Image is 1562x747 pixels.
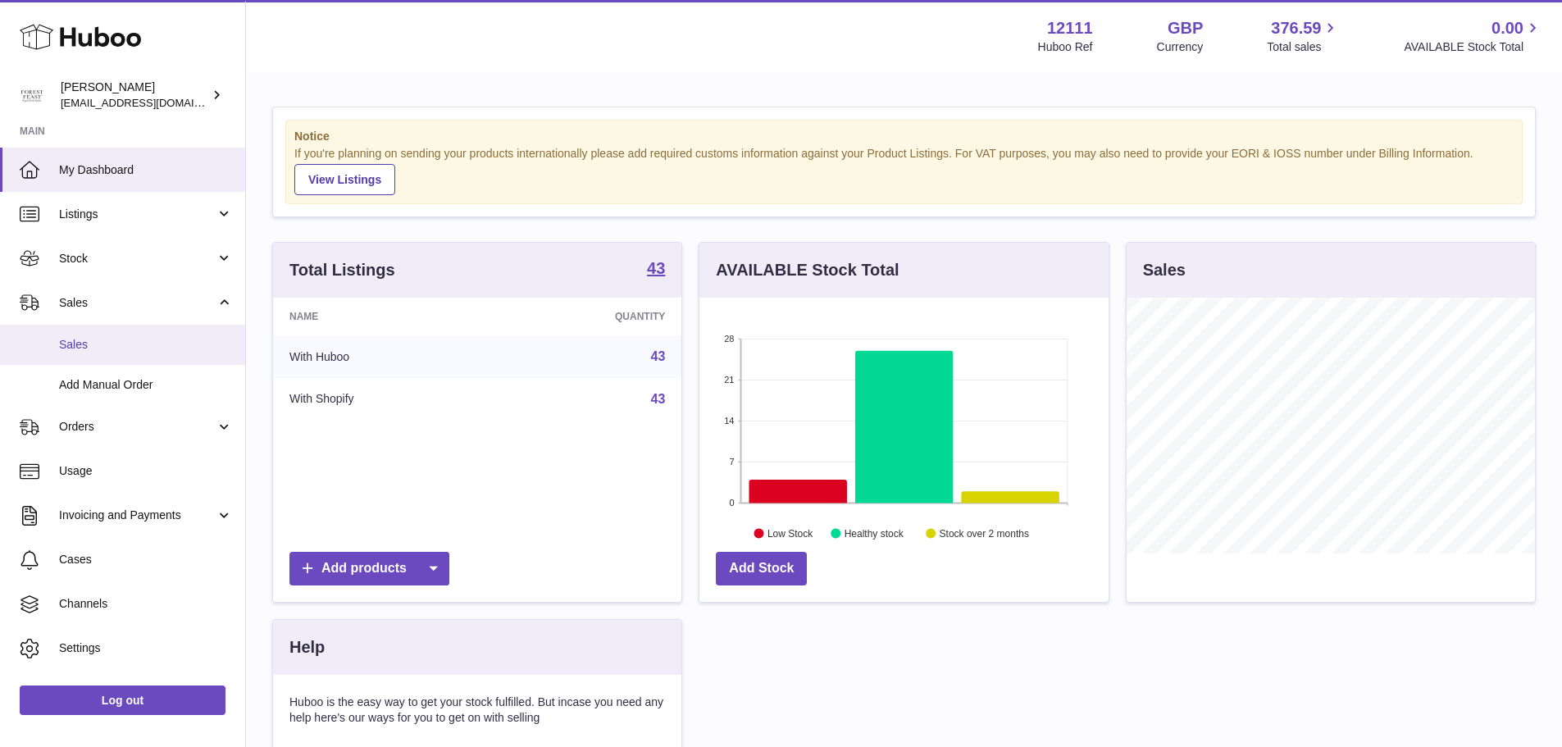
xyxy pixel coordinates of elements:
[59,337,233,353] span: Sales
[1038,39,1093,55] div: Huboo Ref
[716,552,807,585] a: Add Stock
[294,146,1514,195] div: If you're planning on sending your products internationally please add required customs informati...
[716,259,899,281] h3: AVAILABLE Stock Total
[294,129,1514,144] strong: Notice
[1143,259,1186,281] h3: Sales
[1267,17,1340,55] a: 376.59 Total sales
[1404,17,1542,55] a: 0.00 AVAILABLE Stock Total
[59,251,216,266] span: Stock
[59,552,233,567] span: Cases
[647,260,665,276] strong: 43
[1491,17,1523,39] span: 0.00
[273,335,494,378] td: With Huboo
[59,377,233,393] span: Add Manual Order
[1157,39,1204,55] div: Currency
[59,463,233,479] span: Usage
[59,295,216,311] span: Sales
[59,640,233,656] span: Settings
[273,378,494,421] td: With Shopify
[289,552,449,585] a: Add products
[1267,39,1340,55] span: Total sales
[651,392,666,406] a: 43
[725,334,735,344] text: 28
[273,298,494,335] th: Name
[1271,17,1321,39] span: 376.59
[1047,17,1093,39] strong: 12111
[1168,17,1203,39] strong: GBP
[940,527,1029,539] text: Stock over 2 months
[730,498,735,508] text: 0
[20,686,225,715] a: Log out
[61,80,208,111] div: [PERSON_NAME]
[725,416,735,426] text: 14
[61,96,241,109] span: [EMAIL_ADDRESS][DOMAIN_NAME]
[20,83,44,107] img: internalAdmin-12111@internal.huboo.com
[59,162,233,178] span: My Dashboard
[494,298,682,335] th: Quantity
[767,527,813,539] text: Low Stock
[845,527,904,539] text: Healthy stock
[289,636,325,658] h3: Help
[651,349,666,363] a: 43
[59,508,216,523] span: Invoicing and Payments
[289,695,665,726] p: Huboo is the easy way to get your stock fulfilled. But incase you need any help here's our ways f...
[289,259,395,281] h3: Total Listings
[59,207,216,222] span: Listings
[725,375,735,385] text: 21
[730,457,735,467] text: 7
[647,260,665,280] a: 43
[1404,39,1542,55] span: AVAILABLE Stock Total
[294,164,395,195] a: View Listings
[59,596,233,612] span: Channels
[59,419,216,435] span: Orders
